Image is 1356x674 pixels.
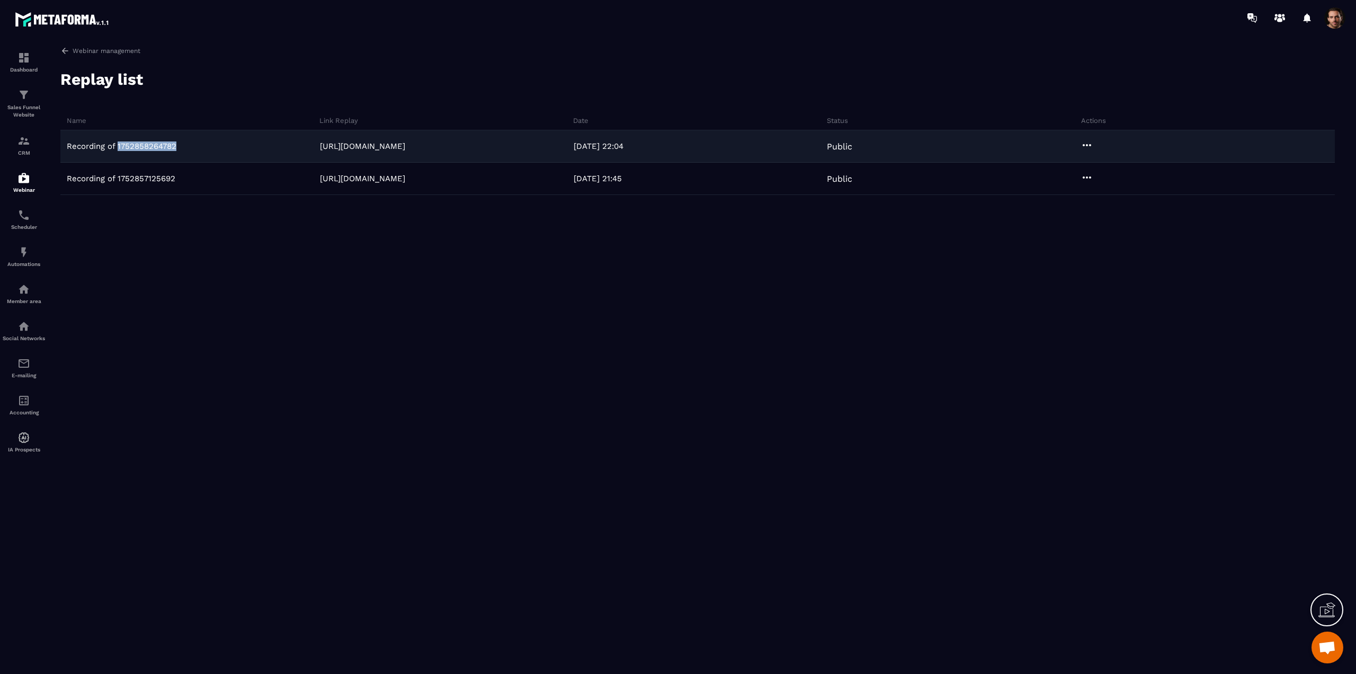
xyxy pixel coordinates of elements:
[320,141,405,151] a: [URL][DOMAIN_NAME]
[3,43,45,81] a: formationformationDashboard
[3,67,45,73] p: Dashboard
[3,335,45,341] p: Social Networks
[67,117,317,125] h6: Name
[3,312,45,349] a: social-networksocial-networkSocial Networks
[827,117,1078,125] h6: Status
[3,298,45,304] p: Member area
[67,141,176,151] p: Recording of 1752858264782
[3,104,45,119] p: Sales Funnel Website
[17,320,30,333] img: social-network
[824,141,1078,152] div: Public
[3,261,45,267] p: Automations
[3,187,45,193] p: Webinar
[3,127,45,164] a: formationformationCRM
[15,10,110,29] img: logo
[3,238,45,275] a: automationsautomationsAutomations
[3,410,45,415] p: Accounting
[3,164,45,201] a: automationsautomationsWebinar
[3,349,45,386] a: emailemailE-mailing
[3,81,45,127] a: formationformationSales Funnel Website
[60,69,143,90] h2: Replay list
[1312,632,1343,663] div: Mở cuộc trò chuyện
[3,373,45,378] p: E-mailing
[67,174,175,183] p: Recording of 1752857125692
[573,117,824,125] h6: Date
[17,246,30,259] img: automations
[17,51,30,64] img: formation
[17,172,30,184] img: automations
[3,150,45,156] p: CRM
[319,117,570,125] h6: Link Replay
[320,174,405,183] a: [URL][DOMAIN_NAME]
[3,224,45,230] p: Scheduler
[574,174,622,183] p: [DATE] 21:45
[3,447,45,453] p: IA Prospects
[17,357,30,370] img: email
[3,201,45,238] a: schedulerschedulerScheduler
[17,135,30,147] img: formation
[3,386,45,423] a: accountantaccountantAccounting
[17,431,30,444] img: automations
[17,283,30,296] img: automations
[1081,117,1332,125] h6: Actions
[3,275,45,312] a: automationsautomationsMember area
[60,46,1335,56] a: Webinar management
[574,141,623,151] p: [DATE] 22:04
[17,394,30,407] img: accountant
[824,174,1078,184] div: Public
[17,209,30,221] img: scheduler
[73,47,140,55] p: Webinar management
[17,88,30,101] img: formation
